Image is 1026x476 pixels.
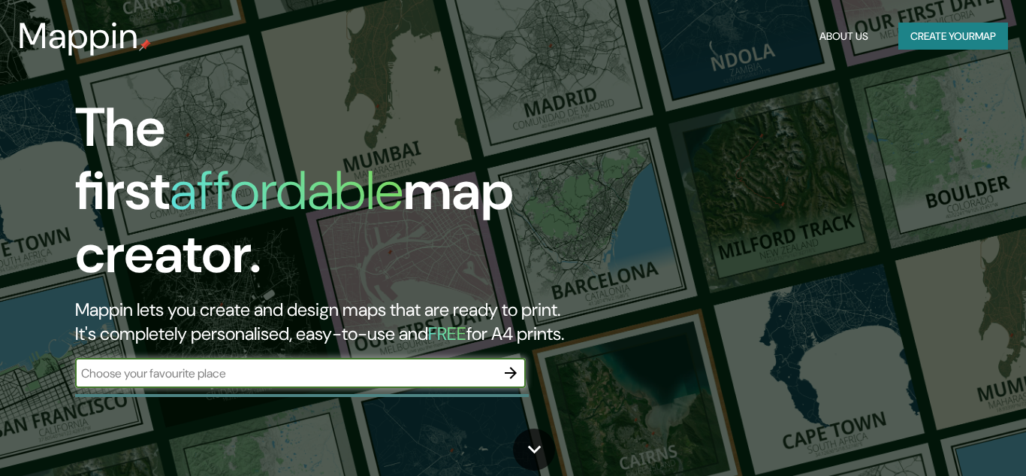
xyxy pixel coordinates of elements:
[75,365,496,382] input: Choose your favourite place
[75,96,588,298] h1: The first map creator.
[892,417,1009,459] iframe: Help widget launcher
[139,39,151,51] img: mappin-pin
[898,23,1008,50] button: Create yourmap
[428,322,466,345] h5: FREE
[813,23,874,50] button: About Us
[170,156,403,226] h1: affordable
[75,298,588,346] h2: Mappin lets you create and design maps that are ready to print. It's completely personalised, eas...
[18,15,139,57] h3: Mappin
